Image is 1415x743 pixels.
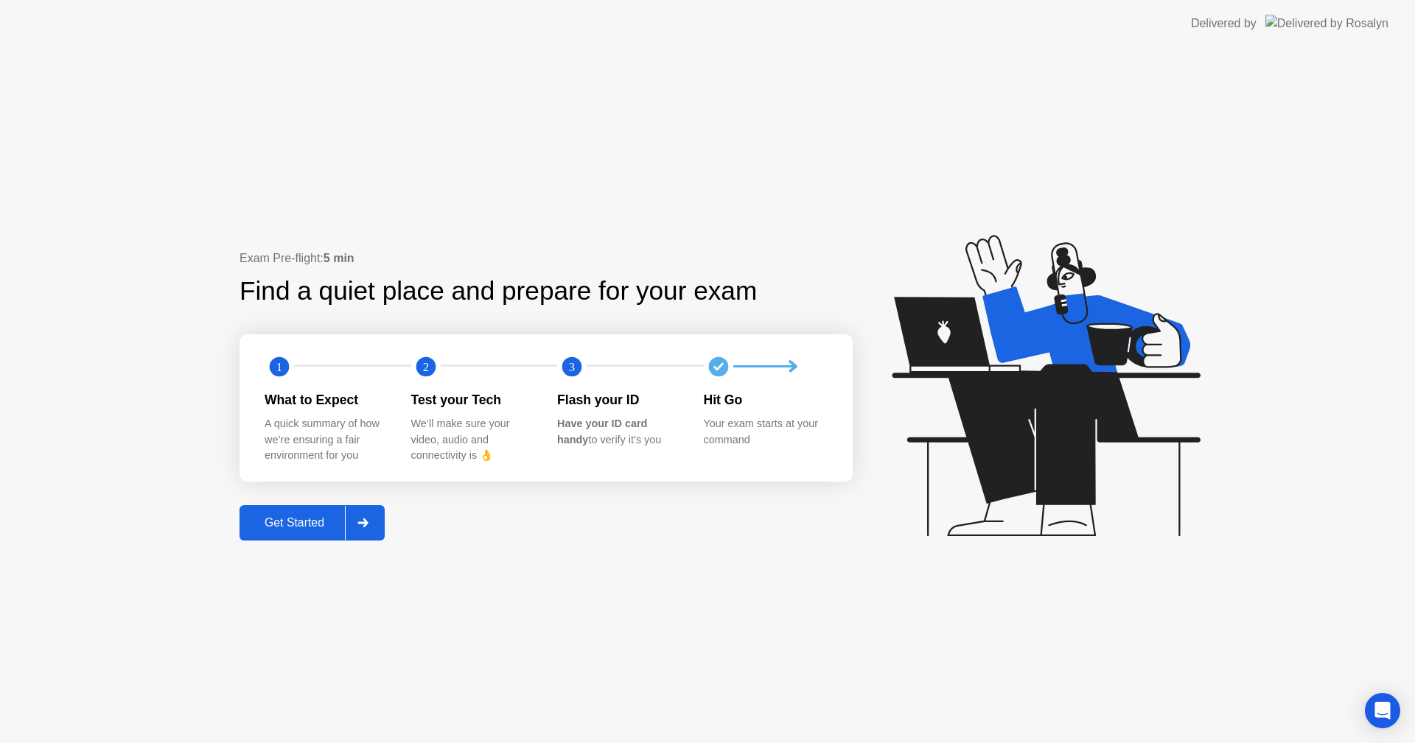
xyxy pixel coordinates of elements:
div: What to Expect [265,390,388,409]
text: 2 [422,359,428,373]
div: A quick summary of how we’re ensuring a fair environment for you [265,416,388,464]
div: Hit Go [704,390,827,409]
img: Delivered by Rosalyn [1265,15,1388,32]
div: Flash your ID [557,390,680,409]
div: Delivered by [1191,15,1257,32]
b: Have your ID card handy [557,418,647,446]
div: to verify it’s you [557,416,680,448]
text: 1 [276,359,282,373]
div: We’ll make sure your video, audio and connectivity is 👌 [411,416,534,464]
div: Exam Pre-flight: [240,250,853,267]
text: 3 [569,359,575,373]
div: Your exam starts at your command [704,416,827,448]
div: Open Intercom Messenger [1365,693,1400,728]
button: Get Started [240,505,385,540]
div: Get Started [244,516,345,529]
div: Find a quiet place and prepare for your exam [240,272,759,311]
b: 5 min [324,252,354,264]
div: Test your Tech [411,390,534,409]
